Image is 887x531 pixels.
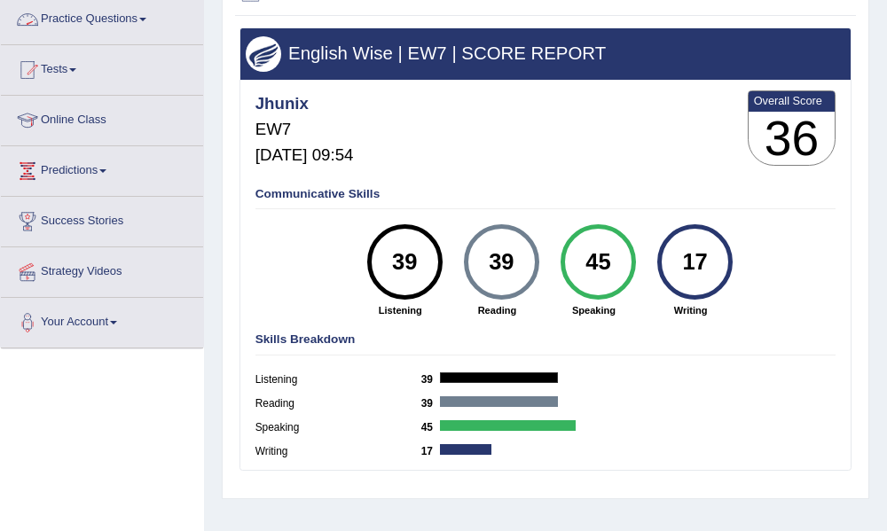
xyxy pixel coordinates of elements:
[246,43,844,63] h3: English Wise | EW7 | SCORE REPORT
[1,197,203,241] a: Success Stories
[255,372,421,388] label: Listening
[255,121,354,139] h5: EW7
[650,303,732,317] strong: Writing
[255,420,421,436] label: Speaking
[1,146,203,191] a: Predictions
[1,247,203,292] a: Strategy Videos
[474,230,529,294] div: 39
[421,445,441,457] b: 17
[246,36,281,72] img: wings.png
[667,230,722,294] div: 17
[255,95,354,113] h4: Jhunix
[456,303,538,317] strong: Reading
[255,444,421,460] label: Writing
[553,303,634,317] strong: Speaking
[421,397,441,410] b: 39
[359,303,441,317] strong: Listening
[749,112,836,166] h3: 36
[754,94,830,107] b: Overall Score
[1,96,203,140] a: Online Class
[1,45,203,90] a: Tests
[421,421,441,433] b: 45
[255,333,836,347] h4: Skills Breakdown
[570,230,625,294] div: 45
[421,373,441,386] b: 39
[255,188,836,201] h4: Communicative Skills
[377,230,432,294] div: 39
[255,396,421,412] label: Reading
[1,298,203,342] a: Your Account
[255,146,354,165] h5: [DATE] 09:54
